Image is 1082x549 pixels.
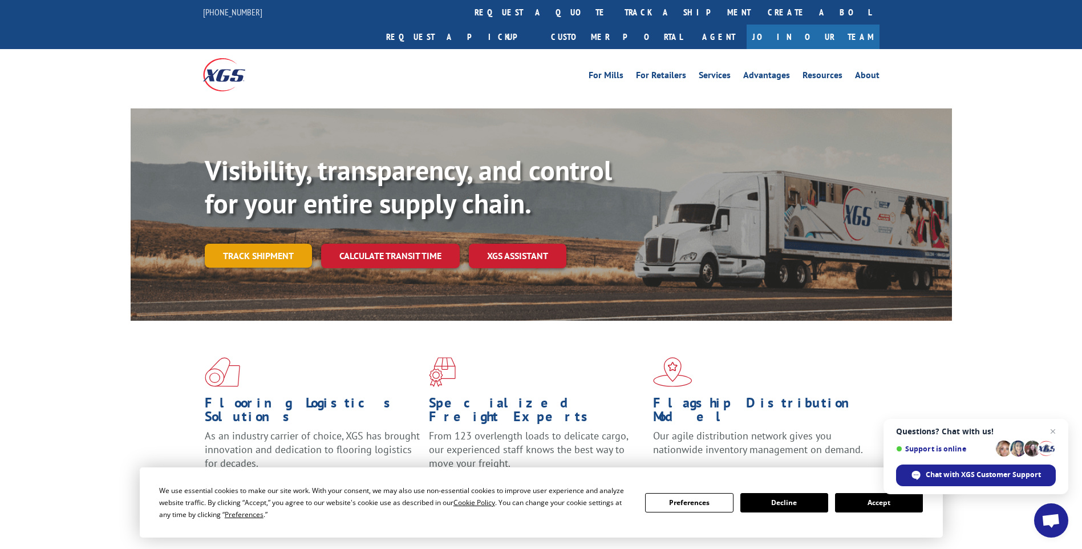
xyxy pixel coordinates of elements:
[159,485,631,520] div: We use essential cookies to make our site work. With your consent, we may also use non-essential ...
[321,244,460,268] a: Calculate transit time
[653,429,863,456] span: Our agile distribution network gives you nationwide inventory management on demand.
[469,244,566,268] a: XGS ASSISTANT
[743,71,790,83] a: Advantages
[205,357,240,387] img: xgs-icon-total-supply-chain-intelligence-red
[429,396,645,429] h1: Specialized Freight Experts
[1034,503,1068,538] a: Open chat
[225,510,264,519] span: Preferences
[203,6,262,18] a: [PHONE_NUMBER]
[896,427,1056,436] span: Questions? Chat with us!
[205,429,420,470] span: As an industry carrier of choice, XGS has brought innovation and dedication to flooring logistics...
[653,357,692,387] img: xgs-icon-flagship-distribution-model-red
[653,467,795,480] a: Learn More >
[926,470,1041,480] span: Chat with XGS Customer Support
[378,25,542,49] a: Request a pickup
[896,465,1056,486] span: Chat with XGS Customer Support
[855,71,880,83] a: About
[205,396,420,429] h1: Flooring Logistics Solutions
[205,244,312,268] a: Track shipment
[429,357,456,387] img: xgs-icon-focused-on-flooring-red
[453,498,495,507] span: Cookie Policy
[740,493,828,512] button: Decline
[205,152,612,221] b: Visibility, transparency, and control for your entire supply chain.
[636,71,686,83] a: For Retailers
[140,467,943,538] div: Cookie Consent Prompt
[589,71,623,83] a: For Mills
[691,25,747,49] a: Agent
[542,25,691,49] a: Customer Portal
[645,493,733,512] button: Preferences
[429,429,645,480] p: From 123 overlength loads to delicate cargo, our experienced staff knows the best way to move you...
[896,445,992,453] span: Support is online
[653,396,869,429] h1: Flagship Distribution Model
[803,71,842,83] a: Resources
[835,493,923,512] button: Accept
[747,25,880,49] a: Join Our Team
[699,71,731,83] a: Services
